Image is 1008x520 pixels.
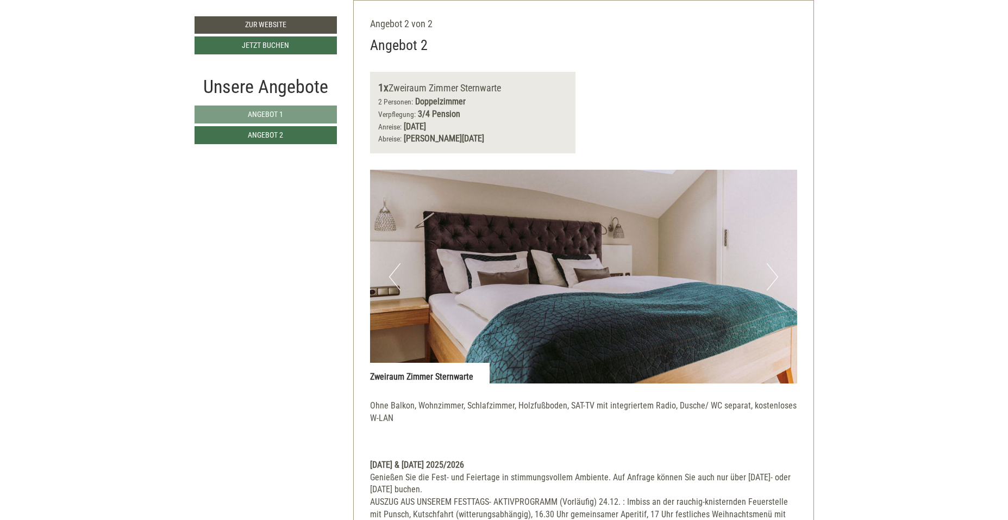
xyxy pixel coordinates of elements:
[370,363,490,383] div: Zweiraum Zimmer Sternwarte
[378,110,416,119] small: Verpflegung:
[767,263,778,290] button: Next
[404,121,426,132] b: [DATE]
[418,109,460,119] b: 3/4 Pension
[389,263,400,290] button: Previous
[370,18,433,29] span: Angebot 2 von 2
[370,459,797,472] div: [DATE] & [DATE] 2025/2026
[248,131,283,139] span: Angebot 2
[370,170,797,383] img: image
[195,73,337,100] div: Unsere Angebote
[378,81,389,94] b: 1x
[404,133,484,144] b: [PERSON_NAME][DATE]
[370,35,428,55] div: Angebot 2
[378,122,402,131] small: Anreise:
[195,36,337,54] a: Jetzt buchen
[248,110,283,119] span: Angebot 1
[370,400,797,437] p: Ohne Balkon, Wohnzimmer, Schlafzimmer, Holzfußboden, SAT-TV mit integriertem Radio, Dusche/ WC se...
[415,96,466,107] b: Doppelzimmer
[195,16,337,34] a: Zur Website
[378,80,567,96] div: Zweiraum Zimmer Sternwarte
[378,97,413,106] small: 2 Personen:
[378,134,402,143] small: Abreise:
